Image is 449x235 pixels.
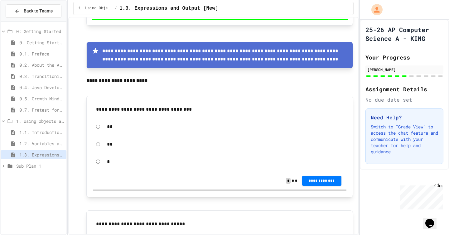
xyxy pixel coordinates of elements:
[423,210,443,229] iframe: chat widget
[19,39,64,46] span: 0. Getting Started
[19,50,64,57] span: 0.1. Preface
[371,124,438,155] p: Switch to "Grade View" to access the chat feature and communicate with your teacher for help and ...
[365,53,443,62] h2: Your Progress
[19,129,64,136] span: 1.1. Introduction to Algorithms, Programming, and Compilers
[16,163,64,169] span: Sub Plan 1
[397,183,443,209] iframe: chat widget
[365,85,443,94] h2: Assignment Details
[24,8,53,14] span: Back to Teams
[6,4,61,18] button: Back to Teams
[19,84,64,91] span: 0.4. Java Development Environments
[371,114,438,121] h3: Need Help?
[115,6,117,11] span: /
[367,67,442,72] div: [PERSON_NAME]
[19,140,64,147] span: 1.2. Variables and Data Types
[79,6,112,11] span: 1. Using Objects and Methods
[365,25,443,43] h1: 25-26 AP Computer Science A - KING
[365,96,443,103] div: No due date set
[365,2,384,17] div: My Account
[16,118,64,124] span: 1. Using Objects and Methods
[16,28,64,35] span: 0: Getting Started
[19,151,64,158] span: 1.3. Expressions and Output [New]
[2,2,43,40] div: Chat with us now!Close
[119,5,218,12] span: 1.3. Expressions and Output [New]
[19,73,64,79] span: 0.3. Transitioning from AP CSP to AP CSA
[19,62,64,68] span: 0.2. About the AP CSA Exam
[19,107,64,113] span: 0.7. Pretest for the AP CSA Exam
[19,95,64,102] span: 0.5. Growth Mindset and Pair Programming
